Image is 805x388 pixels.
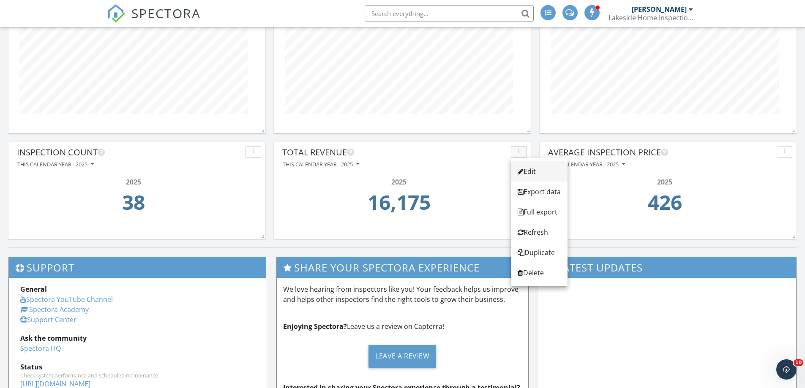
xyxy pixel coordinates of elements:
[548,159,625,170] button: This calendar year - 2025
[632,5,687,14] div: [PERSON_NAME]
[283,284,522,304] p: We love hearing from inspectors like you! Your feedback helps us improve and helps other inspecto...
[283,322,347,331] strong: Enjoying Spectora?
[518,227,561,237] div: Refresh
[551,177,779,187] div: 2025
[548,161,625,167] div: This calendar year - 2025
[283,338,522,374] a: Leave a Review
[20,372,254,379] div: Check system performance and scheduled maintenance.
[277,257,529,278] h3: Share Your Spectora Experience
[283,321,522,331] p: Leave us a review on Capterra!
[518,187,561,197] div: Export data
[282,146,508,159] div: Total Revenue
[285,177,513,187] div: 2025
[365,5,534,22] input: Search everything...
[19,187,248,222] td: 38
[285,187,513,222] td: 16175.0
[794,359,803,366] span: 10
[17,161,94,167] div: This calendar year - 2025
[17,146,242,159] div: Inspection Count
[368,345,436,368] div: Leave a Review
[518,247,561,258] div: Duplicate
[518,207,561,217] div: Full export
[20,295,113,304] a: Spectora YouTube Channel
[283,161,359,167] div: This calendar year - 2025
[518,268,561,278] div: Delete
[20,344,61,353] a: Spectora HQ
[107,11,201,29] a: SPECTORA
[107,4,126,23] img: The Best Home Inspection Software - Spectora
[17,159,94,170] button: This calendar year - 2025
[20,315,76,324] a: Support Center
[20,305,89,314] a: Spectora Academy
[19,177,248,187] div: 2025
[518,166,561,176] div: Edit
[548,146,773,159] div: Average Inspection Price
[539,257,796,278] h3: Latest Updates
[20,285,47,294] strong: General
[20,362,254,372] div: Status
[609,14,693,22] div: Lakeside Home Inspections
[20,333,254,343] div: Ask the community
[282,159,360,170] button: This calendar year - 2025
[551,187,779,222] td: 425.66
[776,359,797,380] iframe: Intercom live chat
[131,4,201,22] span: SPECTORA
[9,257,266,278] h3: Support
